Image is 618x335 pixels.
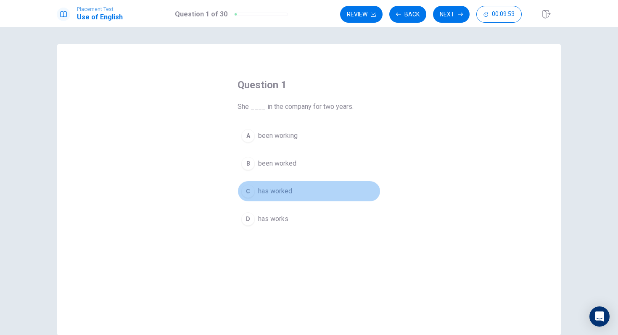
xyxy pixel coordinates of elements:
[389,6,426,23] button: Back
[589,306,610,327] div: Open Intercom Messenger
[238,153,380,174] button: Bbeen worked
[340,6,383,23] button: Review
[238,181,380,202] button: Chas worked
[476,6,522,23] button: 00:09:53
[238,102,380,112] span: She ____ in the company for two years.
[241,212,255,226] div: D
[77,12,123,22] h1: Use of English
[77,6,123,12] span: Placement Test
[258,214,288,224] span: has works
[175,9,227,19] h1: Question 1 of 30
[238,78,380,92] h4: Question 1
[241,185,255,198] div: C
[238,208,380,229] button: Dhas works
[241,157,255,170] div: B
[258,186,292,196] span: has worked
[238,125,380,146] button: Abeen working
[258,158,296,169] span: been worked
[492,11,515,18] span: 00:09:53
[241,129,255,142] div: A
[258,131,298,141] span: been working
[433,6,470,23] button: Next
